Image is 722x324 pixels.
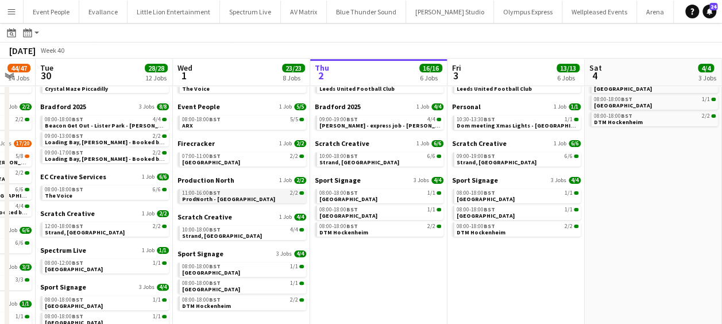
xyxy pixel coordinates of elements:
[450,69,461,82] span: 3
[20,264,32,271] span: 3/3
[346,222,358,230] span: BST
[176,69,192,82] span: 1
[290,117,298,122] span: 5/5
[177,213,232,221] span: Scratch Creative
[25,205,29,208] span: 4/4
[177,249,223,258] span: Sport Signage
[182,190,221,196] span: 11:00-16:00
[346,206,358,213] span: BST
[452,102,581,139] div: Personal1 Job1/110:30-13:30BST1/1Dom meeting Xmas Lights - [GEOGRAPHIC_DATA]
[209,226,221,233] span: BST
[40,102,169,111] a: Bradford 20253 Jobs8/8
[153,117,161,122] span: 4/4
[220,1,281,23] button: Spectrum Live
[594,97,632,102] span: 08:00-18:00
[182,195,275,203] span: ProdNorth - Elland Road
[621,95,632,103] span: BST
[299,191,304,195] span: 2/2
[139,284,155,291] span: 3 Jobs
[209,189,221,196] span: BST
[16,117,24,122] span: 2/2
[565,207,573,213] span: 1/1
[457,85,532,92] span: Leeds United Football Club
[177,63,192,73] span: Wed
[319,159,399,166] span: Strand, Temple
[437,118,441,121] span: 4/4
[279,103,292,110] span: 1 Job
[209,296,221,303] span: BST
[574,118,578,121] span: 1/1
[457,117,495,122] span: 10:30-13:30
[25,118,29,121] span: 2/2
[45,132,167,145] a: 09:00-13:00BST2/2Loading Bay, [PERSON_NAME] - Booked by [PERSON_NAME]
[182,117,221,122] span: 08:00-18:00
[431,103,443,110] span: 4/4
[72,296,83,303] span: BST
[45,265,103,273] span: Wembley Boxpark
[565,190,573,196] span: 1/1
[72,259,83,267] span: BST
[162,225,167,228] span: 2/2
[484,115,495,123] span: BST
[406,1,494,23] button: [PERSON_NAME] Studio
[702,5,716,18] a: 24
[557,74,579,82] div: 6 Jobs
[698,74,716,82] div: 3 Jobs
[182,269,240,276] span: Singapore
[457,159,536,166] span: Strand, Temple
[72,149,83,156] span: BST
[437,208,441,211] span: 1/1
[209,263,221,270] span: BST
[319,222,441,236] a: 08:00-18:00BST2/2DTM Hockenheim
[484,206,495,213] span: BST
[45,314,83,319] span: 08:00-18:00
[279,177,292,184] span: 1 Job
[589,63,602,73] span: Sat
[452,176,581,239] div: Sport Signage3 Jobs4/408:00-18:00BST1/1[GEOGRAPHIC_DATA]08:00-18:00BST1/1[GEOGRAPHIC_DATA]08:00-1...
[79,1,128,23] button: Evallance
[637,1,674,23] button: Arena
[315,176,443,184] a: Sport Signage3 Jobs4/4
[319,207,358,213] span: 08:00-18:00
[569,177,581,184] span: 4/4
[40,246,169,283] div: Spectrum Live1 Job1/108:00-12:00BST1/1[GEOGRAPHIC_DATA]
[588,69,602,82] span: 4
[574,208,578,211] span: 1/1
[562,1,637,23] button: Wellpleased Events
[315,139,443,176] div: Scratch Creative1 Job6/610:00-18:00BST6/6Strand, [GEOGRAPHIC_DATA]
[40,209,169,218] a: Scratch Creative1 Job2/2
[40,283,86,291] span: Sport Signage
[569,140,581,147] span: 6/6
[142,173,155,180] span: 1 Job
[162,188,167,191] span: 6/6
[16,240,24,246] span: 6/6
[420,74,442,82] div: 6 Jobs
[574,191,578,195] span: 1/1
[452,139,581,176] div: Scratch Creative1 Job6/609:00-19:00BST6/6Strand, [GEOGRAPHIC_DATA]
[346,189,358,196] span: BST
[182,302,231,310] span: DTM Hockenheim
[177,249,306,313] div: Sport Signage3 Jobs4/408:00-18:00BST1/1[GEOGRAPHIC_DATA]08:00-18:00BST1/1[GEOGRAPHIC_DATA]08:00-1...
[177,102,306,111] a: Event People1 Job5/5
[565,153,573,159] span: 6/6
[153,187,161,192] span: 6/6
[177,102,306,139] div: Event People1 Job5/508:00-18:00BST5/5ARX
[182,226,304,239] a: 10:00-18:00BST4/4Strand, [GEOGRAPHIC_DATA]
[702,113,710,119] span: 2/2
[437,225,441,228] span: 2/2
[182,264,221,269] span: 08:00-18:00
[182,263,304,276] a: 08:00-18:00BST1/1[GEOGRAPHIC_DATA]
[589,65,718,129] div: Sport Signage3 Jobs4/408:00-18:00BST1/1[GEOGRAPHIC_DATA]08:00-18:00BST1/1[GEOGRAPHIC_DATA]08:00-1...
[177,176,306,213] div: Production North1 Job2/211:00-16:00BST2/2ProdNorth - [GEOGRAPHIC_DATA]
[452,139,581,148] a: Scratch Creative1 Job6/6
[45,222,167,236] a: 12:00-18:00BST2/2Strand, [GEOGRAPHIC_DATA]
[16,203,24,209] span: 4/4
[594,95,716,109] a: 08:00-18:00BST1/1[GEOGRAPHIC_DATA]
[594,118,643,126] span: DTM Hockenheim
[182,122,193,129] span: ARX
[45,187,83,192] span: 08:00-18:00
[294,140,306,147] span: 2/2
[5,103,17,110] span: 1 Job
[40,102,86,111] span: Bradford 2025
[457,207,495,213] span: 08:00-18:00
